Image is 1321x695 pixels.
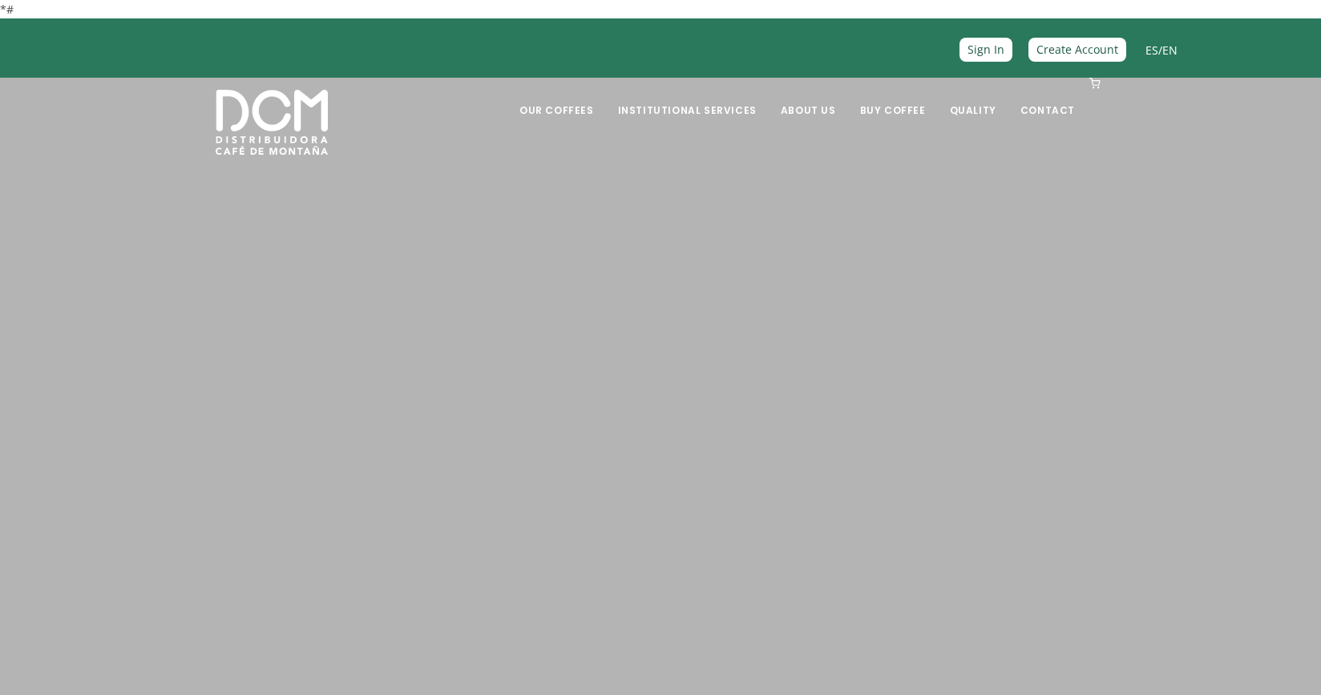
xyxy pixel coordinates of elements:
a: Buy Coffee [850,79,935,117]
a: Quality [940,79,1006,117]
a: Create Account [1028,38,1126,61]
a: EN [1162,42,1178,58]
span: / [1145,41,1178,59]
a: Institutional Services [608,79,766,117]
a: About Us [771,79,846,117]
a: Sign In [959,38,1012,61]
a: Our Coffees [510,79,604,117]
a: Contact [1011,79,1085,117]
a: ES [1145,42,1158,58]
